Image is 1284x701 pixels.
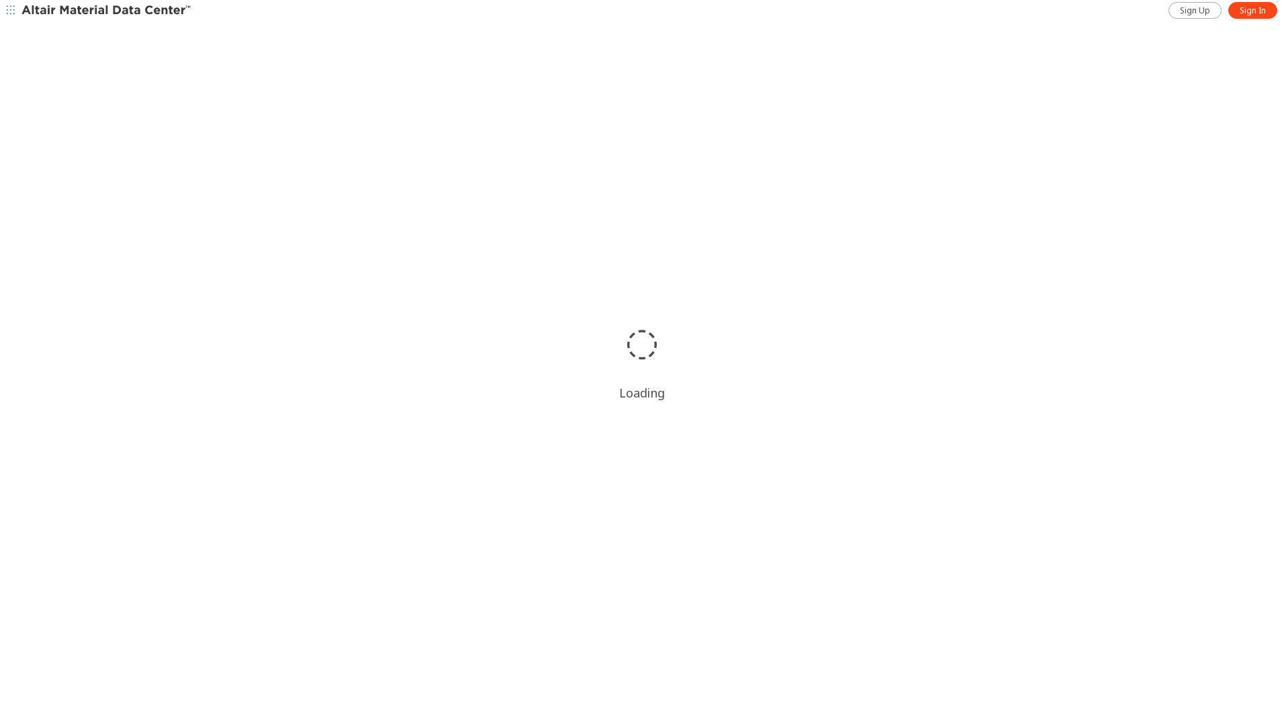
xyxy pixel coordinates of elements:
[1228,2,1277,19] a: Sign In
[21,4,193,17] img: Altair Material Data Center
[1180,5,1210,16] span: Sign Up
[1240,5,1266,16] span: Sign In
[619,385,665,401] div: Loading
[1168,2,1222,19] a: Sign Up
